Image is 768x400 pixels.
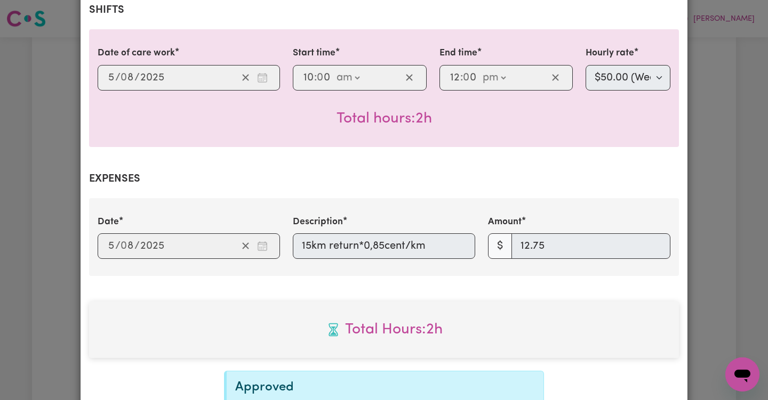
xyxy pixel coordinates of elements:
input: -- [303,70,314,86]
button: Enter the date of expense [254,238,271,254]
input: -- [108,238,115,254]
button: Clear date [237,238,254,254]
span: 0 [121,72,127,83]
input: -- [121,238,134,254]
span: Total hours worked: 2 hours [337,111,432,126]
button: Clear date [237,70,254,86]
span: : [460,72,463,84]
label: Start time [293,46,335,60]
h2: Shifts [89,4,679,17]
input: 15km return*0,85cent/km [293,233,475,259]
iframe: Button to launch messaging window [725,357,759,391]
input: -- [317,70,331,86]
span: Total hours worked: 2 hours [98,319,670,341]
input: -- [108,70,115,86]
label: Description [293,215,343,229]
input: ---- [140,238,165,254]
span: : [314,72,317,84]
span: / [115,72,121,84]
span: 0 [317,72,323,83]
label: Date of care work [98,46,175,60]
label: Amount [488,215,522,229]
span: / [134,240,140,252]
span: $ [488,233,512,259]
span: 0 [121,241,127,251]
input: -- [463,70,477,86]
input: ---- [140,70,165,86]
span: / [115,240,121,252]
span: / [134,72,140,84]
input: -- [121,70,134,86]
button: Enter the date of care work [254,70,271,86]
span: Approved [235,381,294,394]
input: -- [450,70,460,86]
span: 0 [463,72,469,83]
label: Hourly rate [586,46,634,60]
h2: Expenses [89,173,679,185]
label: Date [98,215,119,229]
label: End time [439,46,477,60]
